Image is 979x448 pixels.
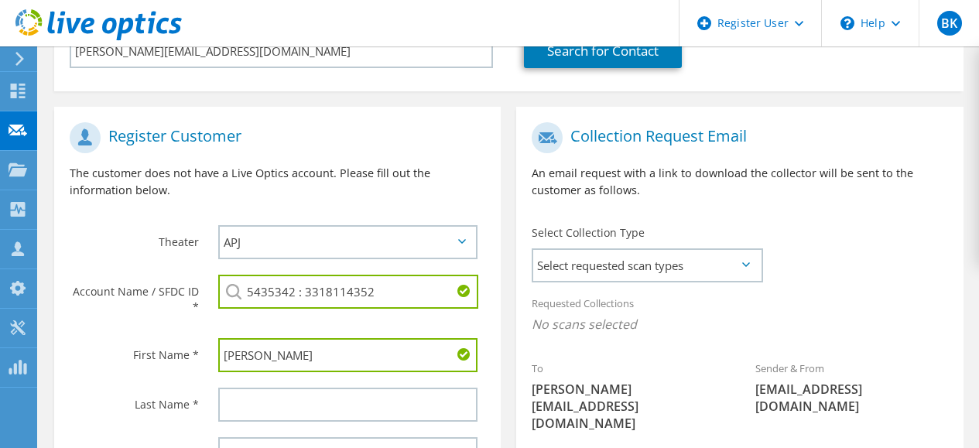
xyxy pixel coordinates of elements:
span: [PERSON_NAME][EMAIL_ADDRESS][DOMAIN_NAME] [532,381,724,432]
span: Select requested scan types [533,250,761,281]
label: Last Name * [70,388,199,412]
label: Theater [70,225,199,250]
h1: Collection Request Email [532,122,940,153]
div: Requested Collections [516,287,963,344]
span: BK [937,11,962,36]
label: Account Name / SFDC ID * [70,275,199,315]
div: Sender & From [740,352,964,422]
a: Search for Contact [524,34,682,68]
label: Select Collection Type [532,225,645,241]
p: The customer does not have a Live Optics account. Please fill out the information below. [70,165,485,199]
span: [EMAIL_ADDRESS][DOMAIN_NAME] [755,381,948,415]
label: First Name * [70,338,199,363]
h1: Register Customer [70,122,478,153]
p: An email request with a link to download the collector will be sent to the customer as follows. [532,165,947,199]
span: No scans selected [532,316,947,333]
div: To [516,352,740,439]
svg: \n [840,16,854,30]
